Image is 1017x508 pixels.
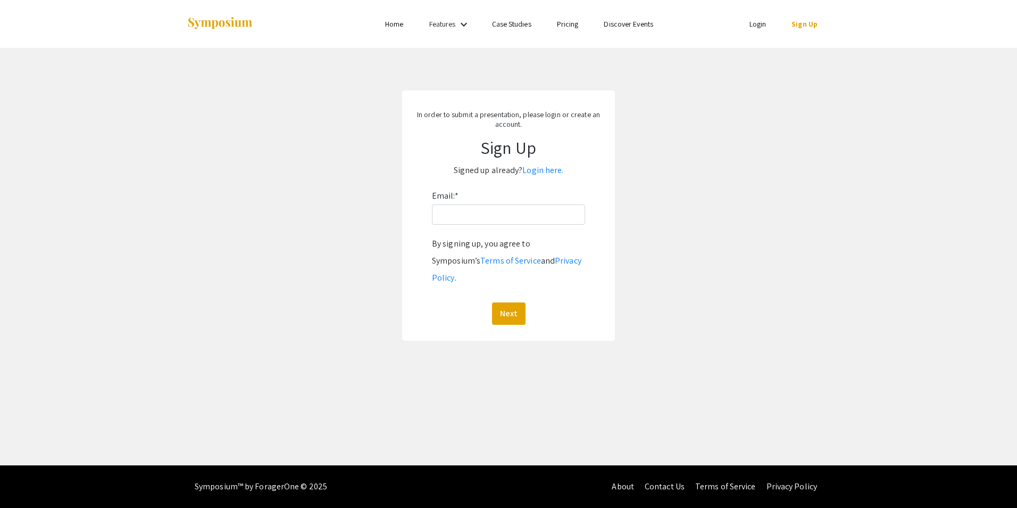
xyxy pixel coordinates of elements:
mat-icon: Expand Features list [457,18,470,31]
div: By signing up, you agree to Symposium’s and . [432,235,585,286]
h1: Sign Up [413,137,604,158]
img: Symposium by ForagerOne [187,17,253,31]
a: Features [429,19,456,29]
p: In order to submit a presentation, please login or create an account. [413,110,604,129]
a: Privacy Policy [766,481,817,492]
a: Pricing [557,19,579,29]
p: Signed up already? [413,162,604,179]
div: Symposium™ by ForagerOne © 2025 [195,465,327,508]
a: Terms of Service [480,255,541,266]
iframe: Chat [8,460,45,500]
a: Privacy Policy [432,255,581,283]
button: Next [492,302,526,325]
a: Sign Up [791,19,818,29]
a: Discover Events [604,19,653,29]
a: Case Studies [492,19,531,29]
a: Home [385,19,403,29]
a: Contact Us [645,481,685,492]
label: Email: [432,187,459,204]
a: Terms of Service [695,481,756,492]
a: Login here. [522,165,563,176]
a: Login [749,19,766,29]
a: About [612,481,634,492]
